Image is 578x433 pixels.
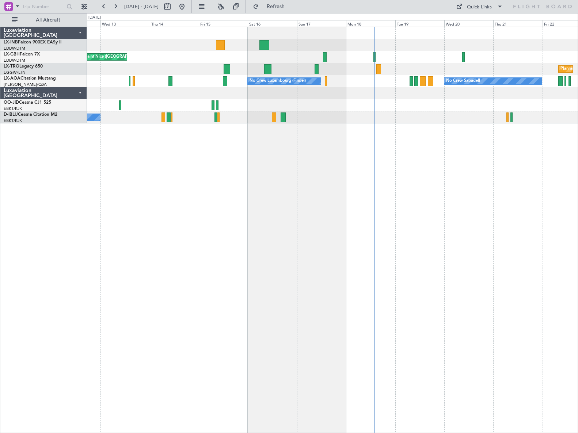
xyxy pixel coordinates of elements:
[452,1,506,12] button: Quick Links
[4,112,57,117] a: D-IBLUCessna Citation M2
[100,20,149,27] div: Wed 13
[150,20,199,27] div: Thu 14
[250,76,306,87] div: No Crew Luxembourg (Findel)
[88,15,101,21] div: [DATE]
[4,112,18,117] span: D-IBLU
[22,1,64,12] input: Trip Number
[4,46,25,51] a: EDLW/DTM
[444,20,493,27] div: Wed 20
[4,76,20,81] span: LX-AOA
[297,20,346,27] div: Sun 17
[467,4,492,11] div: Quick Links
[4,76,56,81] a: LX-AOACitation Mustang
[493,20,542,27] div: Thu 21
[124,3,159,10] span: [DATE] - [DATE]
[68,51,149,62] div: Planned Maint Nice ([GEOGRAPHIC_DATA])
[4,106,22,111] a: EBKT/KJK
[4,40,61,45] a: LX-INBFalcon 900EX EASy II
[346,20,395,27] div: Mon 18
[446,76,480,87] div: No Crew Sabadell
[19,18,77,23] span: All Aircraft
[261,4,291,9] span: Refresh
[248,20,297,27] div: Sat 16
[4,70,26,75] a: EGGW/LTN
[4,52,40,57] a: LX-GBHFalcon 7X
[4,100,51,105] a: OO-JIDCessna CJ1 525
[4,118,22,123] a: EBKT/KJK
[4,40,18,45] span: LX-INB
[199,20,248,27] div: Fri 15
[4,64,43,69] a: LX-TROLegacy 650
[4,52,20,57] span: LX-GBH
[8,14,79,26] button: All Aircraft
[395,20,444,27] div: Tue 19
[250,1,293,12] button: Refresh
[4,100,19,105] span: OO-JID
[4,82,47,87] a: [PERSON_NAME]/QSA
[4,64,19,69] span: LX-TRO
[4,58,25,63] a: EDLW/DTM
